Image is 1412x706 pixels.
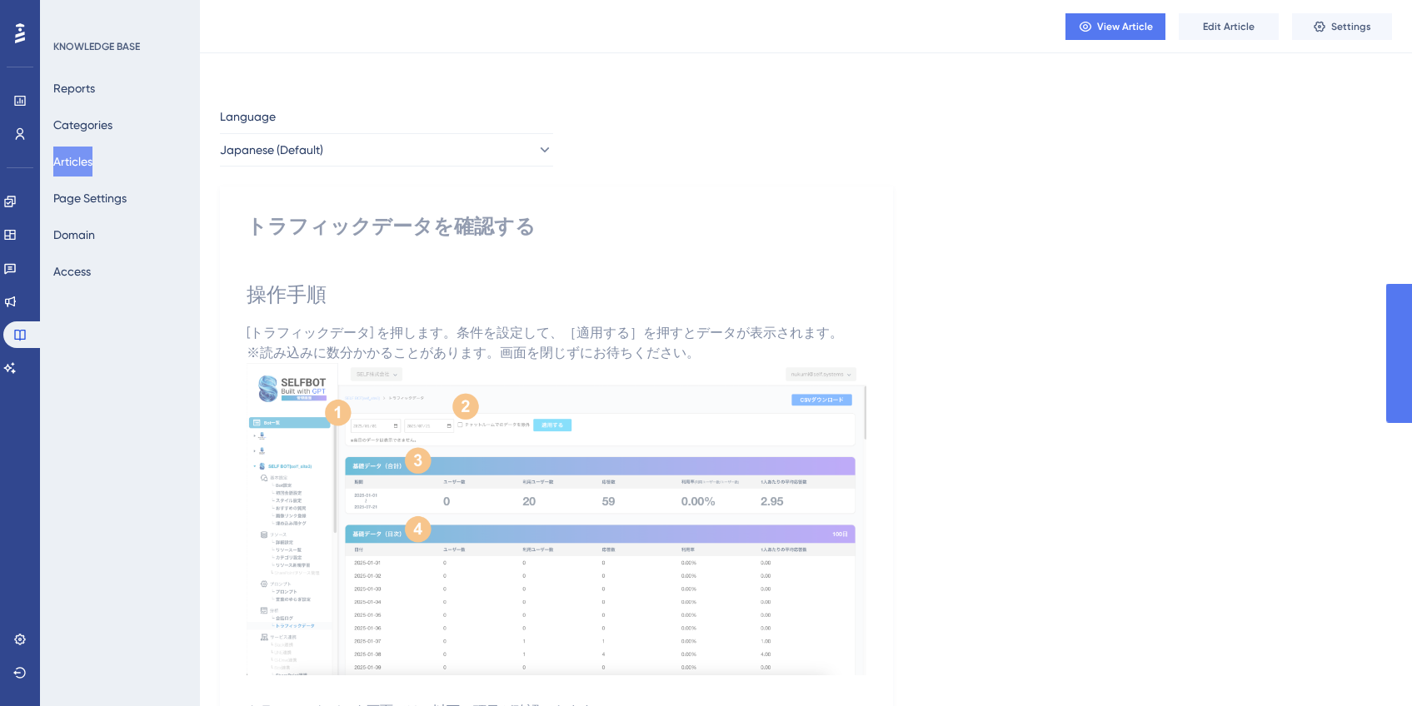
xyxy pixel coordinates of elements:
div: KNOWLEDGE BASE [53,40,140,53]
div: トラフィックデータを確認する [247,213,866,240]
span: Japanese (Default) [220,140,323,160]
button: Japanese (Default) [220,133,553,167]
button: Page Settings [53,183,127,213]
button: Articles [53,147,92,176]
span: Language [220,107,276,127]
span: View Article [1097,20,1153,33]
button: Domain [53,220,95,250]
span: Settings [1331,20,1371,33]
span: [トラフィックデータ] を押します。条件を設定して、［適用する］を押すとデータが表示されます。 ※読み込みに数分かかることがあります。画面を閉じずにお待ちください。 [247,325,856,360]
span: Edit Article [1203,20,1255,33]
button: Reports [53,73,95,103]
span: 操作手順 [247,283,327,306]
button: Edit Article [1179,13,1279,40]
iframe: UserGuiding AI Assistant Launcher [1342,640,1392,690]
button: Access [53,256,91,286]
button: View Article [1065,13,1165,40]
button: Settings [1292,13,1392,40]
button: Categories [53,110,112,140]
